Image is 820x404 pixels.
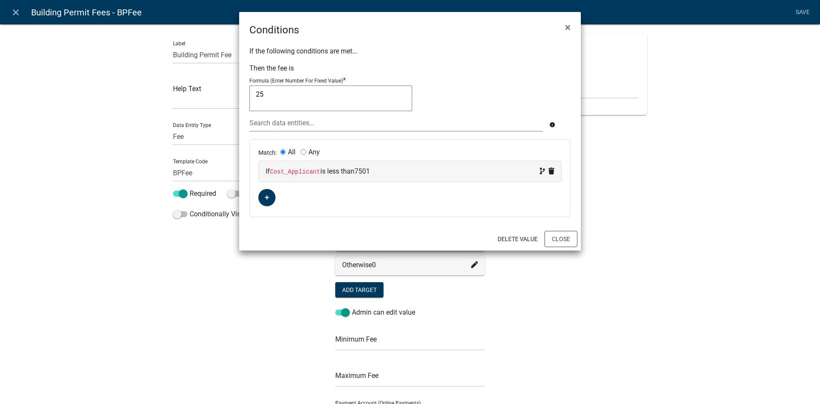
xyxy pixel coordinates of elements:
button: Close [545,231,577,247]
input: Search data entities... [249,114,543,132]
span: × [565,21,571,33]
p: If the following conditions are met... [249,46,571,56]
p: Formula (Enter Number For Fixed Value) [249,78,343,84]
i: info [549,122,555,128]
label: Any [308,149,320,156]
label: Then the fee is [249,65,294,72]
span: 7501 [354,167,370,175]
button: Close [558,15,577,39]
h4: Conditions [249,22,299,38]
button: Delete Value [491,231,545,247]
span: Match: [258,149,280,156]
div: If is less than [266,166,554,177]
code: Cost_Applicant [270,168,320,175]
label: All [288,149,296,156]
